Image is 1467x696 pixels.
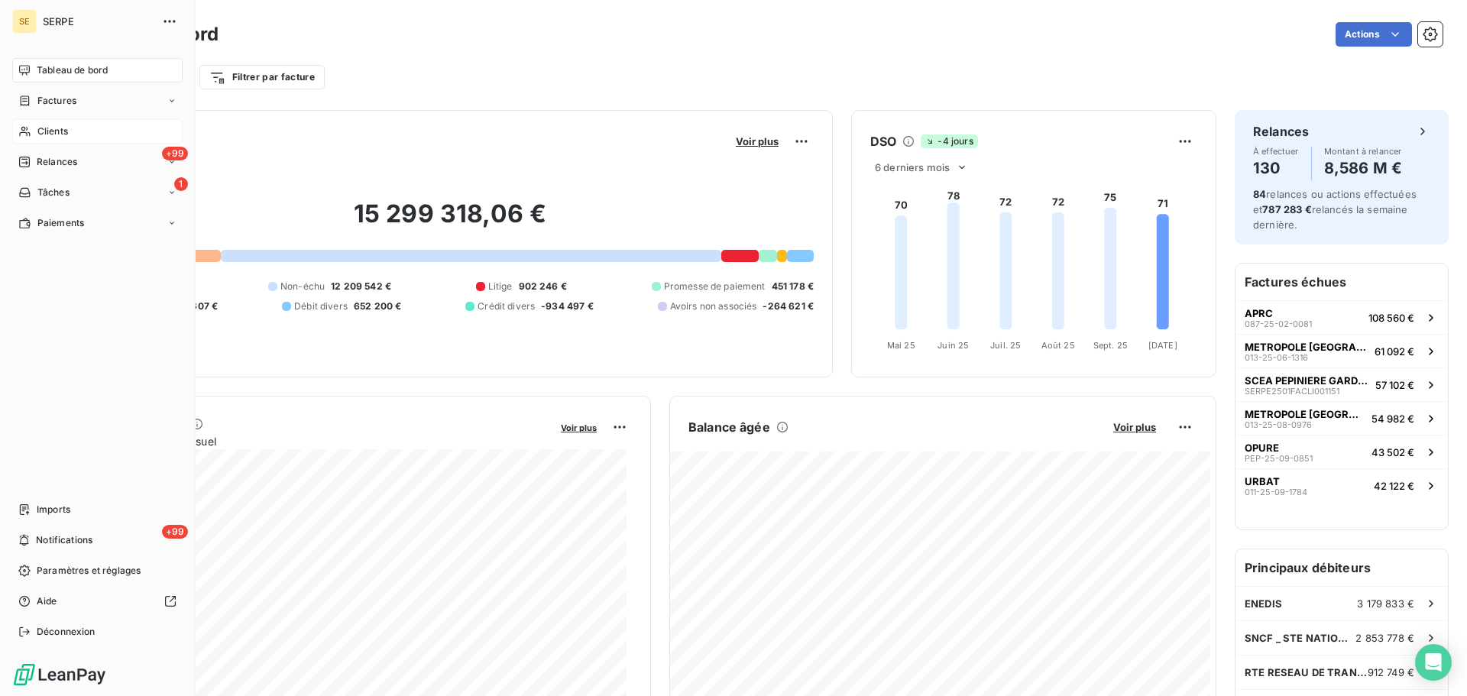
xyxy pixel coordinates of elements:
[43,15,153,28] span: SERPE
[1368,312,1414,324] span: 108 560 €
[37,503,70,516] span: Imports
[1109,420,1161,434] button: Voir plus
[1371,446,1414,458] span: 43 502 €
[1253,122,1309,141] h6: Relances
[478,299,535,313] span: Crédit divers
[37,186,70,199] span: Tâches
[1253,147,1299,156] span: À effectuer
[12,9,37,34] div: SE
[556,420,601,434] button: Voir plus
[1235,334,1448,367] button: METROPOLE [GEOGRAPHIC_DATA]013-25-06-131661 092 €
[1245,487,1307,497] span: 011-25-09-1784
[990,340,1021,351] tspan: Juil. 25
[1113,421,1156,433] span: Voir plus
[1375,345,1414,358] span: 61 092 €
[1336,22,1412,47] button: Actions
[1245,319,1312,329] span: 087-25-02-0081
[1262,203,1311,215] span: 787 283 €
[1235,401,1448,435] button: METROPOLE [GEOGRAPHIC_DATA]013-25-08-097654 982 €
[199,65,325,89] button: Filtrer par facture
[37,63,108,77] span: Tableau de bord
[870,132,896,151] h6: DSO
[1324,147,1402,156] span: Montant à relancer
[1253,156,1299,180] h4: 130
[1245,353,1308,362] span: 013-25-06-1316
[1235,435,1448,468] button: OPUREPEP-25-09-085143 502 €
[731,134,783,148] button: Voir plus
[1253,188,1266,200] span: 84
[561,422,597,433] span: Voir plus
[1235,300,1448,334] button: APRC087-25-02-0081108 560 €
[37,125,68,138] span: Clients
[1235,367,1448,401] button: SCEA PEPINIERE GARDOISESERPE2501FACLI00115157 102 €
[1355,632,1414,644] span: 2 853 778 €
[86,199,814,244] h2: 15 299 318,06 €
[1245,341,1368,353] span: METROPOLE [GEOGRAPHIC_DATA]
[1093,340,1128,351] tspan: Sept. 25
[1245,408,1365,420] span: METROPOLE [GEOGRAPHIC_DATA]
[1245,442,1279,454] span: OPURE
[12,589,183,613] a: Aide
[1371,413,1414,425] span: 54 982 €
[938,340,969,351] tspan: Juin 25
[1041,340,1075,351] tspan: Août 25
[37,94,76,108] span: Factures
[1245,666,1368,678] span: RTE RESEAU DE TRANSPORT ELECTRICITE
[488,280,513,293] span: Litige
[37,216,84,230] span: Paiements
[921,134,977,148] span: -4 jours
[763,299,814,313] span: -264 621 €
[1253,188,1417,231] span: relances ou actions effectuées et relancés la semaine dernière.
[1368,666,1414,678] span: 912 749 €
[1324,156,1402,180] h4: 8,586 M €
[12,662,107,687] img: Logo LeanPay
[36,533,92,547] span: Notifications
[37,625,96,639] span: Déconnexion
[294,299,348,313] span: Débit divers
[354,299,401,313] span: 652 200 €
[1245,374,1369,387] span: SCEA PEPINIERE GARDOISE
[1245,475,1280,487] span: URBAT
[37,564,141,578] span: Paramètres et réglages
[1235,468,1448,502] button: URBAT011-25-09-178442 122 €
[1245,420,1312,429] span: 013-25-08-0976
[772,280,814,293] span: 451 178 €
[664,280,766,293] span: Promesse de paiement
[887,340,915,351] tspan: Mai 25
[1245,454,1313,463] span: PEP-25-09-0851
[1374,480,1414,492] span: 42 122 €
[1415,644,1452,681] div: Open Intercom Messenger
[688,418,770,436] h6: Balance âgée
[736,135,779,147] span: Voir plus
[86,433,550,449] span: Chiffre d'affaires mensuel
[1375,379,1414,391] span: 57 102 €
[280,280,325,293] span: Non-échu
[37,594,57,608] span: Aide
[1357,597,1414,610] span: 3 179 833 €
[1235,549,1448,586] h6: Principaux débiteurs
[162,525,188,539] span: +99
[1245,597,1282,610] span: ENEDIS
[162,147,188,160] span: +99
[1235,264,1448,300] h6: Factures échues
[670,299,757,313] span: Avoirs non associés
[1148,340,1177,351] tspan: [DATE]
[37,155,77,169] span: Relances
[519,280,567,293] span: 902 246 €
[1245,387,1339,396] span: SERPE2501FACLI001151
[541,299,594,313] span: -934 497 €
[331,280,391,293] span: 12 209 542 €
[1245,307,1273,319] span: APRC
[1245,632,1355,644] span: SNCF _ STE NATIONALE
[875,161,950,173] span: 6 derniers mois
[174,177,188,191] span: 1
